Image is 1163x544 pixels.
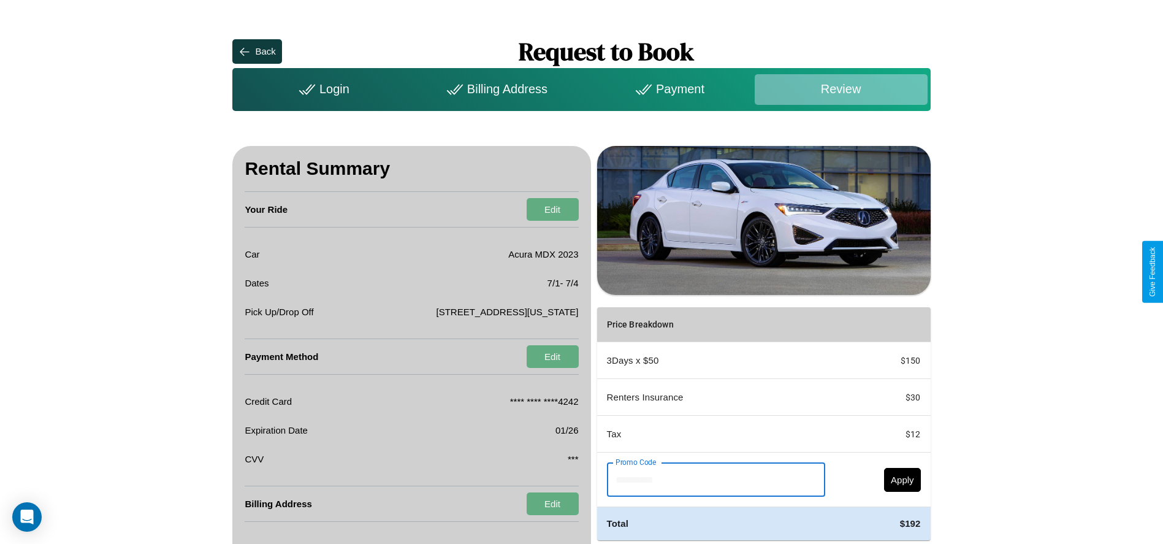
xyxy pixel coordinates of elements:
[616,457,656,467] label: Promo Code
[245,393,292,410] p: Credit Card
[245,275,269,291] p: Dates
[835,342,931,379] td: $ 150
[245,339,318,374] h4: Payment Method
[408,74,581,105] div: Billing Address
[437,304,579,320] p: [STREET_ADDRESS][US_STATE]
[245,246,259,262] p: Car
[1148,247,1157,297] div: Give Feedback
[835,416,931,453] td: $ 12
[607,352,825,369] p: 3 Days x $ 50
[527,345,579,368] button: Edit
[555,422,579,439] p: 01/26
[245,486,311,521] h4: Billing Address
[607,517,825,530] h4: Total
[607,389,825,405] p: Renters Insurance
[755,74,928,105] div: Review
[527,198,579,221] button: Edit
[884,468,921,492] button: Apply
[235,74,408,105] div: Login
[835,379,931,416] td: $ 30
[607,426,825,442] p: Tax
[245,304,313,320] p: Pick Up/Drop Off
[12,502,42,532] div: Open Intercom Messenger
[845,517,921,530] h4: $ 192
[508,246,578,262] p: Acura MDX 2023
[245,422,308,439] p: Expiration Date
[527,492,579,515] button: Edit
[547,275,579,291] p: 7 / 1 - 7 / 4
[597,307,835,342] th: Price Breakdown
[255,46,275,56] div: Back
[245,146,578,192] h3: Rental Summary
[232,39,281,64] button: Back
[245,451,264,467] p: CVV
[581,74,754,105] div: Payment
[282,35,931,68] h1: Request to Book
[597,307,931,540] table: simple table
[245,192,288,227] h4: Your Ride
